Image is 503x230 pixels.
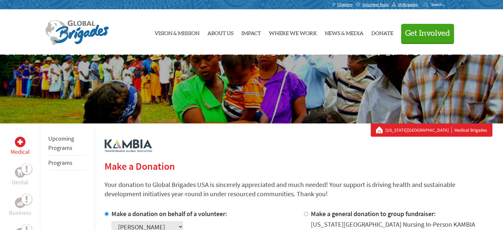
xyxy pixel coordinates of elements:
li: Programs [48,156,86,170]
a: DentalDental [12,167,28,187]
div: Dental [15,167,25,178]
a: Donate [371,15,393,49]
div: Medical Brigades [376,127,487,133]
div: Business [15,198,25,208]
li: Upcoming Programs [48,131,86,156]
p: Your donation to Global Brigades USA is sincerely appreciated and much needed! Your support is dr... [105,180,492,199]
img: Global Brigades Logo [45,20,109,45]
div: Medical [15,137,25,147]
a: Upcoming Programs [48,135,74,152]
a: About Us [207,15,233,49]
span: MyBrigades [398,2,418,7]
p: Business [9,208,31,217]
a: [US_STATE][GEOGRAPHIC_DATA] [385,127,452,133]
a: MedicalMedical [11,137,30,157]
a: BusinessBusiness [9,198,31,217]
span: Volunteer Tools [362,2,389,7]
img: Dental [18,169,23,175]
span: Get Involved [405,29,450,37]
p: Dental [12,178,28,187]
a: Programs [48,159,72,166]
input: Search... [431,2,450,7]
a: Impact [241,15,261,49]
label: Make a donation on behalf of a volunteer: [111,209,227,218]
button: Get Involved [401,24,454,43]
a: Vision & Mission [154,15,199,49]
span: Chapters [337,2,353,7]
img: Medical [18,139,23,145]
h2: Make a Donation [105,160,492,172]
p: Medical [11,147,30,157]
label: Make a general donation to group fundraiser: [311,209,436,218]
img: logo-kambia.png [105,139,152,152]
a: News & Media [325,15,363,49]
a: Where We Work [269,15,317,49]
img: Business [18,200,23,206]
